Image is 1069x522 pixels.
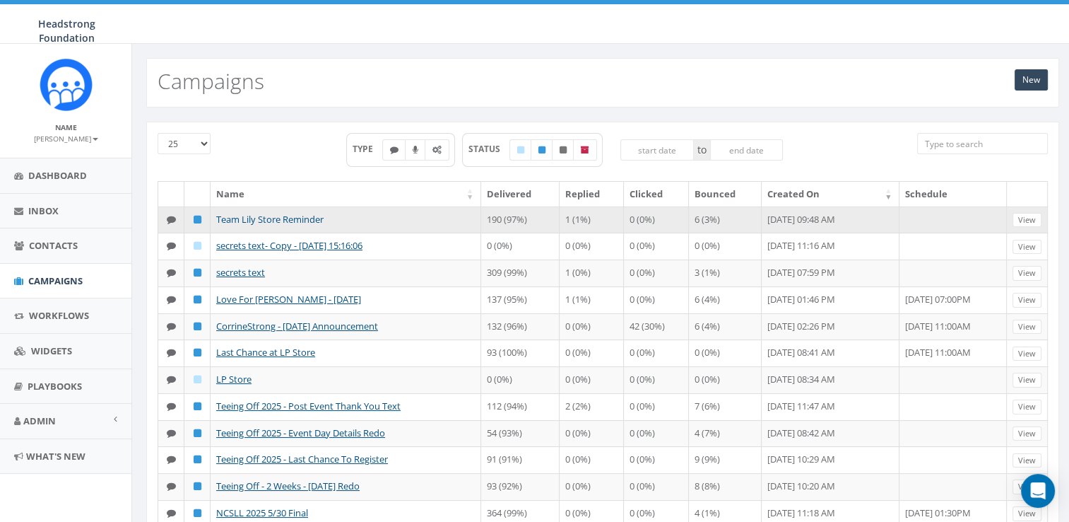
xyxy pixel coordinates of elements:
[762,366,899,393] td: [DATE] 08:34 AM
[899,313,1007,340] td: [DATE] 11:00AM
[216,239,362,252] a: secrets text- Copy - [DATE] 15:16:06
[1012,506,1041,521] a: View
[167,215,176,224] i: Text SMS
[899,286,1007,313] td: [DATE] 07:00PM
[216,320,378,332] a: CorrineStrong - [DATE] Announcement
[620,139,694,161] input: start date
[211,182,481,207] th: Name: activate to sort column ascending
[762,420,899,447] td: [DATE] 08:42 AM
[689,286,762,313] td: 6 (4%)
[194,295,201,304] i: Published
[689,207,762,233] td: 6 (3%)
[573,139,597,161] label: Archived
[560,446,624,473] td: 0 (0%)
[560,182,624,207] th: Replied
[194,215,201,224] i: Published
[405,139,426,161] label: Ringless Voice Mail
[194,348,201,357] i: Published
[425,139,449,161] label: Automated Message
[167,455,176,464] i: Text SMS
[216,213,324,226] a: Team Lily Store Reminder
[624,366,689,393] td: 0 (0%)
[216,400,401,412] a: Teeing Off 2025 - Post Event Thank You Text
[1012,480,1041,494] a: View
[216,506,308,519] a: NCSLL 2025 5/30 Final
[28,380,82,393] span: Playbooks
[216,346,315,359] a: Last Chance at LP Store
[481,182,559,207] th: Delivered
[689,260,762,286] td: 3 (1%)
[55,122,77,132] small: Name
[531,139,553,161] label: Published
[158,69,264,93] h2: Campaigns
[216,293,361,306] a: Love For [PERSON_NAME] - [DATE]
[1012,373,1041,388] a: View
[762,233,899,260] td: [DATE] 11:16 AM
[762,393,899,420] td: [DATE] 11:47 AM
[1015,69,1048,91] a: New
[194,429,201,438] i: Published
[710,139,784,161] input: end date
[560,366,624,393] td: 0 (0%)
[194,455,201,464] i: Published
[167,268,176,277] i: Text SMS
[481,260,559,286] td: 309 (99%)
[1012,213,1041,228] a: View
[167,402,176,411] i: Text SMS
[167,509,176,518] i: Text SMS
[689,313,762,340] td: 6 (4%)
[216,373,252,385] a: LP Store
[382,139,406,161] label: Text SMS
[481,233,559,260] td: 0 (0%)
[481,340,559,366] td: 93 (100%)
[194,375,201,384] i: Draft
[468,143,510,155] span: STATUS
[390,146,398,154] i: Text SMS
[194,482,201,491] i: Published
[762,473,899,500] td: [DATE] 10:20 AM
[40,58,93,111] img: Rally_platform_Icon_1.png
[624,233,689,260] td: 0 (0%)
[560,207,624,233] td: 1 (1%)
[28,204,59,217] span: Inbox
[413,146,418,154] i: Ringless Voice Mail
[899,182,1007,207] th: Schedule
[481,313,559,340] td: 132 (96%)
[481,366,559,393] td: 0 (0%)
[216,427,385,439] a: Teeing Off 2025 - Event Day Details Redo
[624,260,689,286] td: 0 (0%)
[167,482,176,491] i: Text SMS
[624,420,689,447] td: 0 (0%)
[31,344,72,357] span: Widgets
[481,286,559,313] td: 137 (95%)
[34,132,98,144] a: [PERSON_NAME]
[762,260,899,286] td: [DATE] 07:59 PM
[624,182,689,207] th: Clicked
[1021,474,1055,508] div: Open Intercom Messenger
[624,286,689,313] td: 0 (0%)
[624,313,689,340] td: 42 (30%)
[624,473,689,500] td: 0 (0%)
[481,393,559,420] td: 112 (94%)
[538,146,545,154] i: Published
[353,143,383,155] span: TYPE
[689,473,762,500] td: 8 (8%)
[34,134,98,144] small: [PERSON_NAME]
[216,480,360,492] a: Teeing Off - 2 Weeks - [DATE] Redo
[899,340,1007,366] td: [DATE] 11:00AM
[1012,320,1041,335] a: View
[481,420,559,447] td: 54 (93%)
[1012,400,1041,414] a: View
[167,348,176,357] i: Text SMS
[38,17,95,45] span: Headstrong Foundation
[1012,347,1041,361] a: View
[917,133,1048,154] input: Type to search
[624,340,689,366] td: 0 (0%)
[762,207,899,233] td: [DATE] 09:48 AM
[167,295,176,304] i: Text SMS
[762,182,899,207] th: Created On: activate to sort column ascending
[167,429,176,438] i: Text SMS
[194,322,201,331] i: Published
[560,473,624,500] td: 0 (0%)
[560,313,624,340] td: 0 (0%)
